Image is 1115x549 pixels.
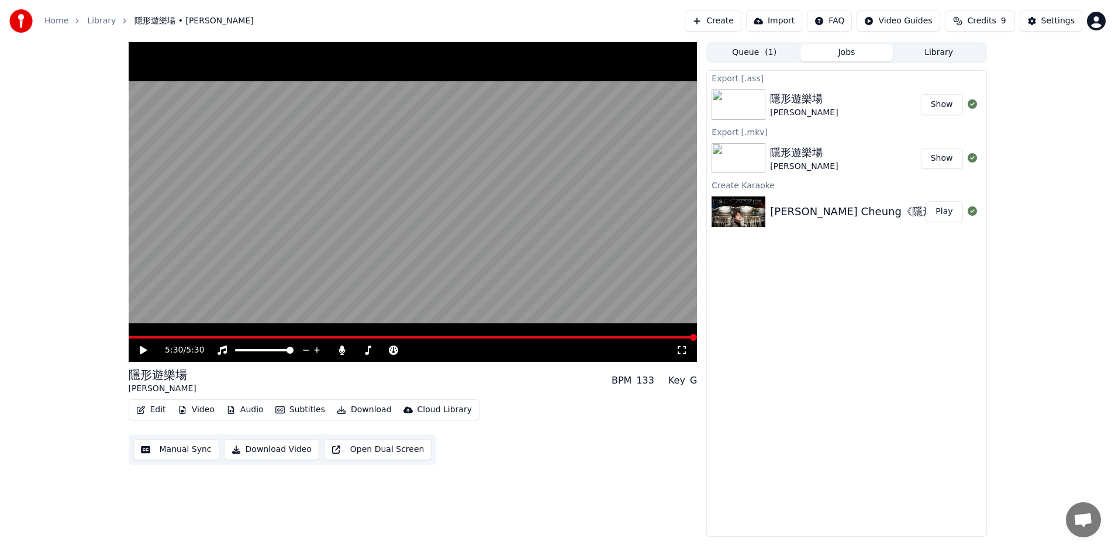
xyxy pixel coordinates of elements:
div: 隱形遊樂場 [770,144,838,161]
button: Play [926,201,962,222]
div: Export [.mkv] [707,125,986,139]
nav: breadcrumb [44,15,254,27]
div: [PERSON_NAME] [770,107,838,119]
div: Cloud Library [417,404,472,416]
button: Show [921,94,963,115]
button: Download Video [224,439,319,460]
button: Manual Sync [133,439,219,460]
button: Settings [1020,11,1082,32]
div: Settings [1041,15,1075,27]
button: Open Dual Screen [324,439,432,460]
div: [PERSON_NAME] [770,161,838,172]
span: Credits [967,15,996,27]
div: / [165,344,193,356]
span: 5:30 [165,344,183,356]
button: Create [685,11,741,32]
div: Open chat [1066,502,1101,537]
a: Home [44,15,68,27]
button: Subtitles [271,402,330,418]
button: Video [173,402,219,418]
button: Jobs [800,44,893,61]
button: Queue [708,44,800,61]
div: G [690,374,697,388]
button: Import [746,11,802,32]
span: 9 [1001,15,1006,27]
button: FAQ [807,11,852,32]
div: [PERSON_NAME] [129,383,196,395]
div: 隱形遊樂場 [770,91,838,107]
div: 133 [636,374,654,388]
div: Create Karaoke [707,178,986,192]
div: Key [668,374,685,388]
button: Audio [222,402,268,418]
button: Show [921,148,963,169]
div: 隱形遊樂場 [129,367,196,383]
span: ( 1 ) [765,47,776,58]
a: Library [87,15,116,27]
div: Export [.ass] [707,71,986,85]
span: 5:30 [186,344,204,356]
button: Video Guides [857,11,940,32]
div: BPM [612,374,631,388]
button: Library [893,44,985,61]
span: 隱形遊樂場 • [PERSON_NAME] [134,15,253,27]
img: youka [9,9,33,33]
button: Credits9 [945,11,1015,32]
button: Download [332,402,396,418]
button: Edit [132,402,171,418]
